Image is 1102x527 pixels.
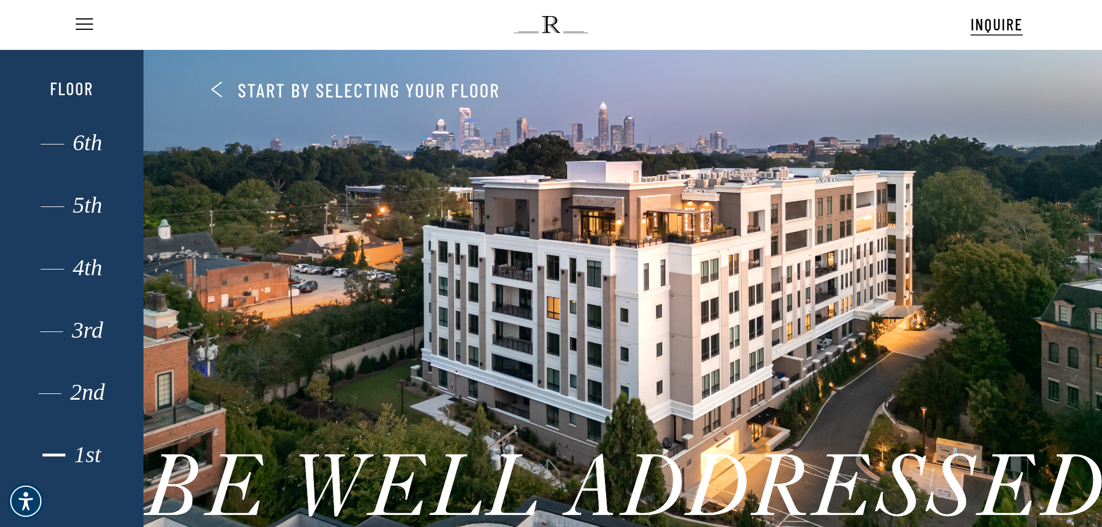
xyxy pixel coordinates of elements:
a: INQUIRE [971,13,1023,36]
a: Navigation Menu [73,19,93,31]
div: 4th [22,260,121,275]
div: 1st [22,447,121,462]
div: 2nd [22,385,121,400]
img: The Regent [514,16,588,33]
div: Floor [22,78,121,99]
span: INQUIRE [971,14,1023,34]
div: Accessibility Menu [7,483,44,520]
div: 3rd [22,323,121,338]
div: 6th [22,135,121,150]
div: 5th [22,198,121,213]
